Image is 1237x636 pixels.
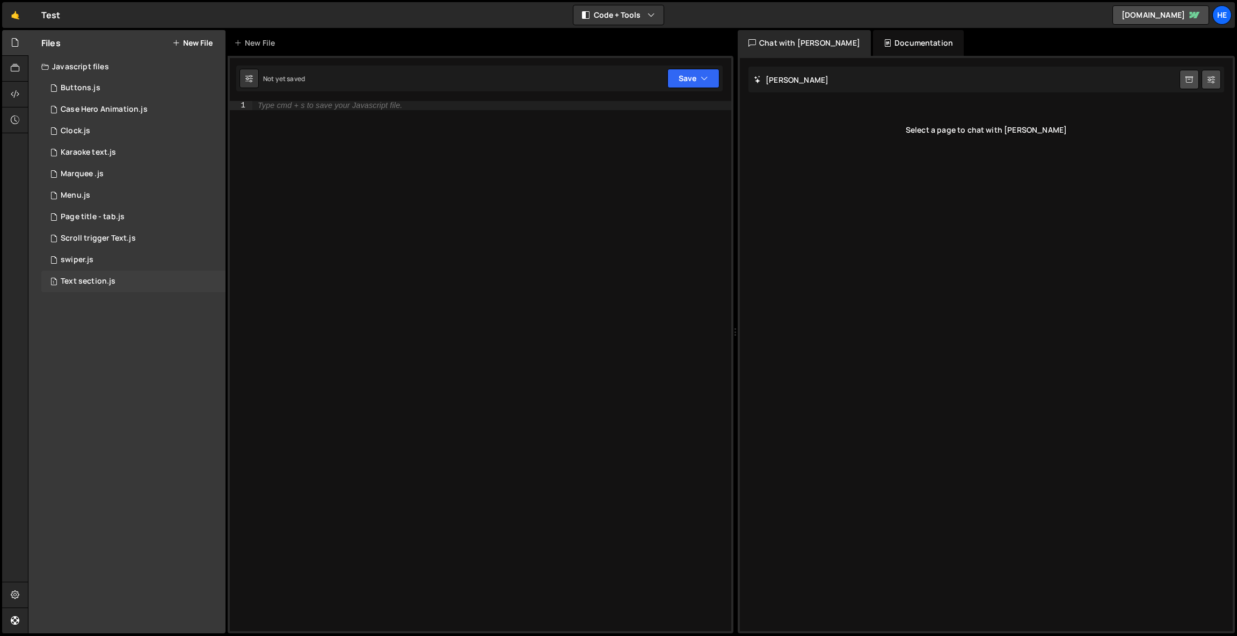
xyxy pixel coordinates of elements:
div: 1 [230,101,252,110]
div: 12855/34948.js [41,99,225,120]
div: Javascript files [28,56,225,77]
div: Menu.js [61,191,90,200]
div: Buttons.js [61,83,100,93]
div: 12855/36009.js [41,185,225,206]
h2: [PERSON_NAME] [754,75,828,85]
button: Code + Tools [573,5,664,25]
div: Marquee .js [61,169,104,179]
h2: Files [41,37,61,49]
div: Karaoke text.js [61,148,116,157]
div: swiper.js [61,255,93,265]
button: New File [172,39,213,47]
button: Save [667,69,719,88]
div: Test [41,9,61,21]
div: 12855/35540.js [41,228,225,249]
span: 1 [50,278,57,287]
div: Clock.js [61,126,90,136]
div: Type cmd + s to save your Javascript file. [258,102,402,110]
a: 🤙 [2,2,28,28]
div: Case Hero Animation.js [61,105,148,114]
div: Text section.js [61,277,115,286]
div: 12855/31524.js [41,249,225,271]
div: 12855/35379.js [41,77,225,99]
div: 12855/31548.js [41,163,225,185]
a: He [1212,5,1232,25]
div: 12855/34888.js [41,142,225,163]
div: 12855/31976.js [41,120,225,142]
div: Chat with [PERSON_NAME] [738,30,871,56]
div: Select a page to chat with [PERSON_NAME] [748,109,1224,151]
div: 12855/34976.js [41,271,225,292]
a: [DOMAIN_NAME] [1112,5,1209,25]
div: Documentation [873,30,964,56]
div: Scroll trigger Text.js [61,234,136,243]
div: New File [234,38,279,48]
div: 12855/33394.js [41,206,225,228]
div: Not yet saved [263,74,305,83]
div: Page title - tab.js [61,212,125,222]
